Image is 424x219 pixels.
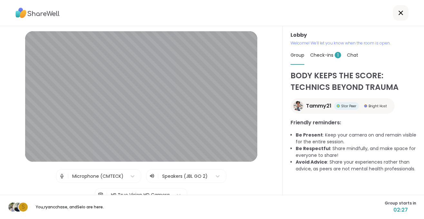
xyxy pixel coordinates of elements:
img: ryancchase [14,203,23,212]
b: Avoid Advice [296,159,327,165]
span: Star Peer [341,104,356,109]
img: Tammy21 [293,101,303,111]
img: Star Peer [337,104,340,108]
div: Microphone (CMTECK) [72,173,123,180]
span: | [106,188,108,201]
span: Bright Host [369,104,387,109]
span: | [67,170,69,183]
h3: Friendly reminders: [291,119,416,127]
span: 1 [335,52,341,58]
img: LynnLG [8,203,17,212]
h1: BODY KEEPS THE SCORE: TECHNICS BEYOND TRAUMA [291,70,416,93]
span: | [157,172,159,180]
p: Welcome! We’ll let you know when the room is open. [291,40,416,46]
span: S [22,203,25,211]
h3: Lobby [291,31,416,39]
span: Group starts in [385,200,416,206]
span: Tammy21 [306,102,331,110]
img: Camera [98,188,104,201]
span: Chat [347,52,358,58]
img: Microphone [59,170,65,183]
b: Be Present [296,132,323,138]
img: ShareWell Logo [15,5,60,20]
li: : Share mindfully, and make space for everyone to share! [296,145,416,159]
span: Group [291,52,304,58]
span: Check-ins [310,52,341,58]
b: Be Respectful [296,145,330,152]
img: Bright Host [364,104,367,108]
div: HP True Vision HD Camera [111,192,170,198]
span: 02:27 [385,206,416,214]
li: : Share your experiences rather than advice, as peers are not mental health professionals. [296,159,416,172]
a: Tammy21Tammy21Star PeerStar PeerBright HostBright Host [291,98,395,114]
p: You, ryancchase , and Selo are here. [34,204,106,210]
li: : Keep your camera on and remain visible for the entire session. [296,132,416,145]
